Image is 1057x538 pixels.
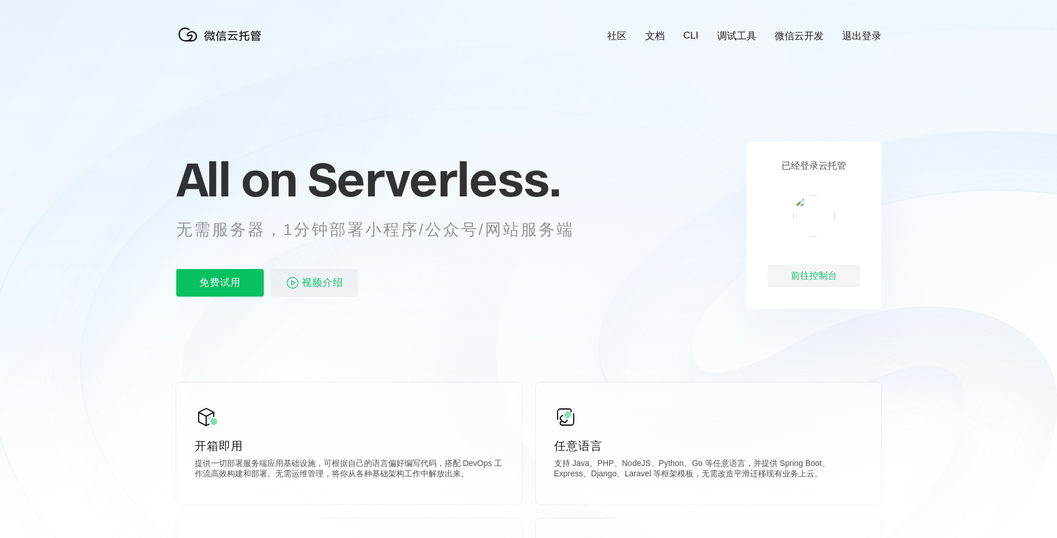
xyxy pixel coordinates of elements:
p: 任意语言 [554,438,863,454]
img: 微信云托管 [176,23,268,46]
a: 微信云开发 [775,29,824,43]
a: 调试工具 [717,29,756,43]
a: 微信云托管 [176,38,268,48]
img: video_play.svg [286,276,300,290]
a: 文档 [645,29,665,43]
span: All on [176,150,297,208]
p: 无需服务器，1分钟部署小程序/公众号/网站服务端 [176,218,596,241]
p: 已经登录云托管 [782,160,846,172]
a: 退出登录 [842,29,881,43]
p: 支持 Java、PHP、NodeJS、Python、Go 等任意语言，并提供 Spring Boot、Express、Django、Laravel 等框架模板，无需改造平滑迁移现有业务上云。 [554,459,863,482]
p: 提供一切部署服务端应用基础设施，可根据自己的语言偏好编写代码，搭配 DevOps 工作流高效构建和部署。无需运维管理，将你从各种基础架构工作中解放出来。 [195,459,503,482]
a: CLI [683,30,698,41]
span: Serverless. [308,150,560,208]
span: 视频介绍 [302,269,343,297]
a: 社区 [607,29,627,43]
div: 前往控制台 [768,264,860,287]
p: 开箱即用 [195,438,503,454]
p: 免费试用 [176,269,264,297]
